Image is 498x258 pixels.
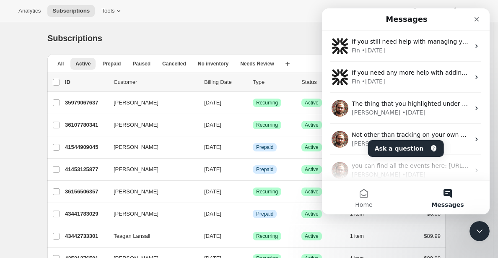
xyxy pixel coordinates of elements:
div: [PERSON_NAME] [30,100,78,109]
span: Not other than tracking on your own during fulfillment [30,123,189,130]
span: [PERSON_NAME] [114,165,158,174]
img: Profile image for Brian [10,91,26,108]
div: Fin [30,69,38,78]
div: 36107780341[PERSON_NAME][DATE]SuccessRecurringSuccessActive1 item$89.99 [65,119,441,131]
button: Tools [96,5,128,17]
p: 43442733301 [65,232,107,240]
div: • [DATE] [80,162,104,171]
div: Type [253,78,295,86]
p: 43441783029 [65,210,107,218]
span: Active [305,122,319,128]
span: Prepaid [256,211,273,217]
span: Cancelled [162,60,186,67]
span: No inventory [198,60,228,67]
button: [PERSON_NAME] [109,118,192,132]
p: 41544909045 [65,143,107,151]
img: Profile image for Brian [10,122,26,139]
div: Fin [30,38,38,47]
span: [DATE] [204,99,221,106]
p: ID [65,78,107,86]
span: Home [33,193,50,199]
button: [PERSON_NAME] [109,141,192,154]
div: 41544909045[PERSON_NAME][DATE]InfoPrepaidSuccessActive1 item$0.00 [65,141,441,153]
span: Analytics [18,8,41,14]
span: Active [305,233,319,240]
span: Paused [132,60,150,67]
button: Messages [84,172,168,206]
span: Recurring [256,233,278,240]
span: Needs Review [240,60,274,67]
p: 41453125877 [65,165,107,174]
div: 43442733301Teagan Lansall[DATE]SuccessRecurringSuccessActive1 item$89.99 [65,230,441,242]
span: Settings [459,8,480,14]
button: Help [406,5,444,17]
div: 35979067637[PERSON_NAME][DATE]SuccessRecurringSuccessActive1 item$89.99 [65,97,441,109]
button: Analytics [13,5,46,17]
button: Ask a question [46,132,122,149]
div: • [DATE] [80,100,104,109]
span: Active [75,60,91,67]
p: 36156506357 [65,188,107,196]
div: • [DATE] [40,69,63,78]
div: • [DATE] [40,38,63,47]
span: you can find all the events here: [URL][DOMAIN_NAME] [30,154,192,161]
p: 36107780341 [65,121,107,129]
span: 1 item [350,233,364,240]
span: Active [305,211,319,217]
span: [PERSON_NAME] [114,143,158,151]
span: Prepaid [256,144,273,151]
span: [DATE] [204,166,221,172]
div: 36156506357[PERSON_NAME][DATE]SuccessRecurringSuccessActive1 item$89.99 [65,186,441,198]
span: Active [305,166,319,173]
p: Billing Date [204,78,246,86]
span: Recurring [256,188,278,195]
div: IDCustomerBilling DateTypeStatusItemsTotal [65,78,441,86]
img: Profile image for Brian [10,154,26,170]
button: [PERSON_NAME] [109,163,192,176]
span: [DATE] [204,122,221,128]
p: 35979067637 [65,99,107,107]
span: Active [305,188,319,195]
div: 41453125877[PERSON_NAME][DATE]InfoPrepaidSuccessActive1 item$0.00 [65,164,441,175]
span: Prepaid [256,166,273,173]
button: Create new view [281,58,294,70]
span: [PERSON_NAME] [114,188,158,196]
span: [DATE] [204,188,221,195]
span: [PERSON_NAME] [114,121,158,129]
span: All [57,60,64,67]
span: [DATE] [204,211,221,217]
span: Tools [101,8,114,14]
span: [PERSON_NAME] [114,99,158,107]
span: [DATE] [204,144,221,150]
div: • [DATE] [80,131,104,140]
iframe: Intercom live chat [469,221,490,241]
div: [PERSON_NAME] [30,162,78,171]
p: Customer [114,78,197,86]
button: Teagan Lansall [109,229,192,243]
span: $89.99 [424,233,441,239]
span: Active [305,144,319,151]
button: [PERSON_NAME] [109,185,192,198]
img: Profile image for Fin [10,60,26,77]
span: Recurring [256,122,278,128]
button: 1 item [350,230,373,242]
div: 43441783029[PERSON_NAME][DATE]InfoPrepaidSuccessActive1 item$0.00 [65,208,441,220]
span: Prepaid [102,60,121,67]
span: [PERSON_NAME] [114,210,158,218]
button: Subscriptions [47,5,95,17]
span: [DATE] [204,233,221,239]
span: Recurring [256,99,278,106]
button: [PERSON_NAME] [109,96,192,109]
span: Subscriptions [47,34,102,43]
button: [PERSON_NAME] [109,207,192,221]
span: Teagan Lansall [114,232,150,240]
span: Help [419,8,431,14]
p: Status [301,78,343,86]
span: Subscriptions [52,8,90,14]
div: [PERSON_NAME] [30,131,78,140]
span: Active [305,99,319,106]
span: Messages [109,193,142,199]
